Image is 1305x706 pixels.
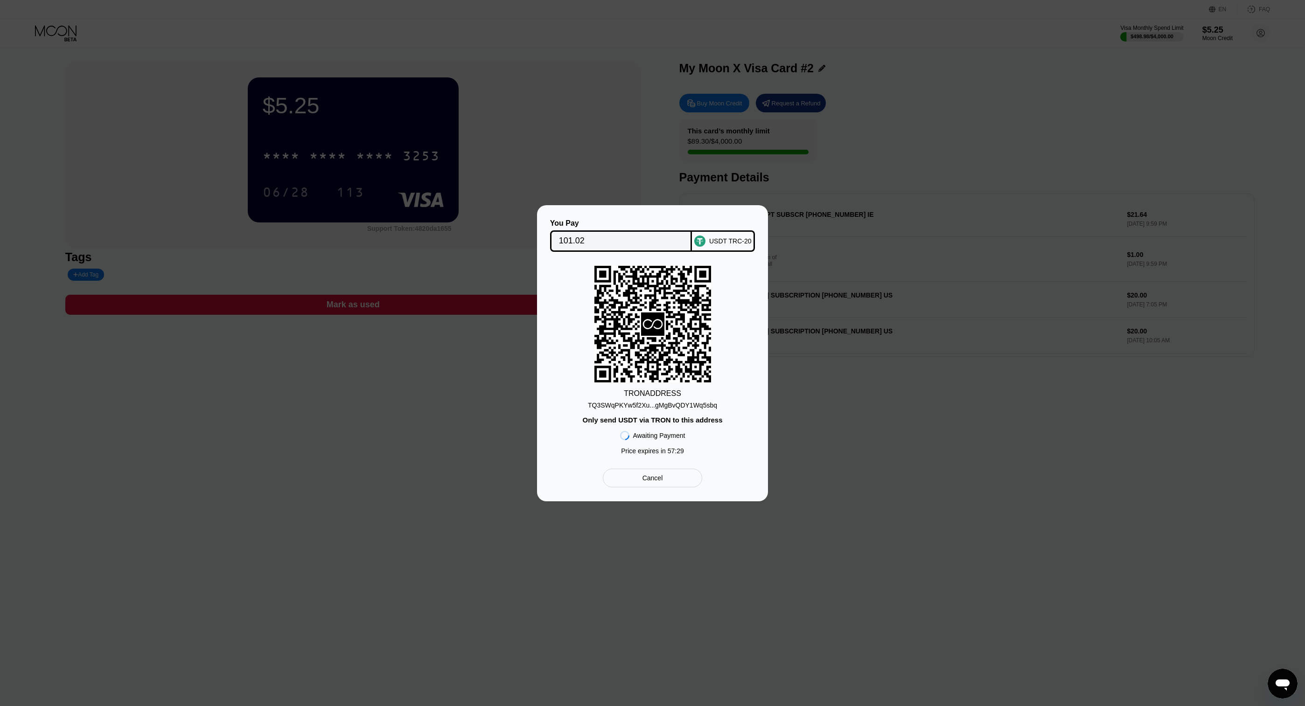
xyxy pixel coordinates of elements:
[709,237,752,245] div: USDT TRC-20
[624,389,681,398] div: TRON ADDRESS
[621,447,684,455] div: Price expires in
[668,447,684,455] span: 57 : 29
[588,398,717,409] div: TQ3SWqPKYw5f2Xu...gMgBvQDY1Wq5sbq
[551,219,754,252] div: You PayUSDT TRC-20
[633,432,685,439] div: Awaiting Payment
[603,469,702,487] div: Cancel
[550,219,692,228] div: You Pay
[582,416,722,424] div: Only send USDT via TRON to this address
[1268,669,1298,699] iframe: Кнопка запуска окна обмена сообщениями
[642,474,663,482] div: Cancel
[588,401,717,409] div: TQ3SWqPKYw5f2Xu...gMgBvQDY1Wq5sbq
